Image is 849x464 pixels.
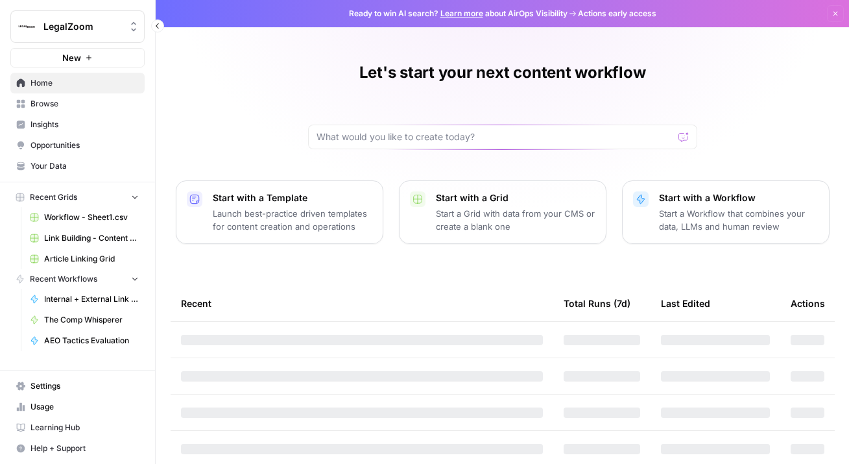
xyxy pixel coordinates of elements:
div: Last Edited [661,286,710,321]
div: Recent [181,286,543,321]
span: AEO Tactics Evaluation [44,335,139,347]
a: Workflow - Sheet1.csv [24,207,145,228]
span: Workflow - Sheet1.csv [44,212,139,223]
span: Recent Grids [30,191,77,203]
a: The Comp Whisperer [24,310,145,330]
a: Internal + External Link Addition [24,289,145,310]
h1: Let's start your next content workflow [359,62,646,83]
span: Home [30,77,139,89]
input: What would you like to create today? [317,130,673,143]
a: Link Building - Content Briefs [24,228,145,249]
span: Settings [30,380,139,392]
span: Browse [30,98,139,110]
a: AEO Tactics Evaluation [24,330,145,351]
a: Learn more [440,8,483,18]
p: Start with a Workflow [659,191,819,204]
span: Usage [30,401,139,413]
a: Learning Hub [10,417,145,438]
button: Workspace: LegalZoom [10,10,145,43]
button: Start with a WorkflowStart a Workflow that combines your data, LLMs and human review [622,180,830,244]
a: Your Data [10,156,145,177]
a: Browse [10,93,145,114]
span: Learning Hub [30,422,139,433]
span: LegalZoom [43,20,122,33]
span: The Comp Whisperer [44,314,139,326]
span: Actions early access [578,8,656,19]
span: Recent Workflows [30,273,97,285]
span: Insights [30,119,139,130]
div: Total Runs (7d) [564,286,630,321]
p: Launch best-practice driven templates for content creation and operations [213,207,372,233]
span: Opportunities [30,140,139,151]
a: Settings [10,376,145,397]
p: Start a Grid with data from your CMS or create a blank one [436,207,595,233]
a: Article Linking Grid [24,249,145,269]
span: Help + Support [30,443,139,454]
div: Actions [791,286,825,321]
button: Help + Support [10,438,145,459]
button: Start with a TemplateLaunch best-practice driven templates for content creation and operations [176,180,383,244]
span: Your Data [30,160,139,172]
p: Start with a Grid [436,191,595,204]
img: LegalZoom Logo [15,15,38,38]
span: Internal + External Link Addition [44,293,139,305]
a: Usage [10,397,145,417]
a: Home [10,73,145,93]
p: Start with a Template [213,191,372,204]
span: Link Building - Content Briefs [44,232,139,244]
p: Start a Workflow that combines your data, LLMs and human review [659,207,819,233]
a: Opportunities [10,135,145,156]
button: Recent Workflows [10,269,145,289]
a: Insights [10,114,145,135]
button: Recent Grids [10,188,145,207]
button: New [10,48,145,67]
span: New [62,51,81,64]
button: Start with a GridStart a Grid with data from your CMS or create a blank one [399,180,606,244]
span: Article Linking Grid [44,253,139,265]
span: Ready to win AI search? about AirOps Visibility [349,8,568,19]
